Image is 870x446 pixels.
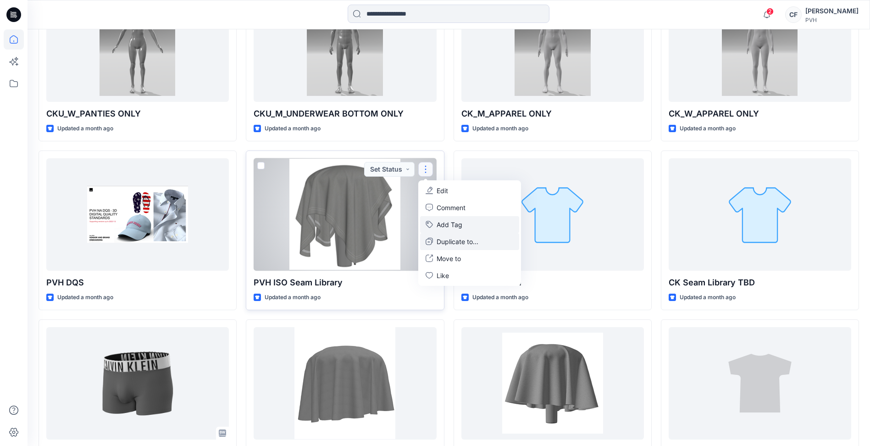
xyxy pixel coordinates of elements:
a: PVH DQS [46,158,229,271]
a: CK SU26 Label [461,158,644,271]
p: CK Seam Library TBD [669,276,851,289]
p: Move to [437,254,461,263]
p: CK SU26 Label [461,276,644,289]
a: DFG Master Fabric library_Feb 07 2018 [254,327,436,440]
p: CK_W_APPAREL ONLY [669,107,851,120]
a: PVH ISO Seam Library [254,158,436,271]
p: Updated a month ago [472,293,528,302]
p: Updated a month ago [265,293,321,302]
p: Updated a month ago [680,124,736,134]
p: Updated a month ago [57,293,113,302]
p: Edit [437,186,448,195]
p: Updated a month ago [680,293,736,302]
a: CK Seam Library TBD [669,158,851,271]
p: Updated a month ago [472,124,528,134]
span: 2 [766,8,774,15]
p: CKU_W_PANTIES ONLY [46,107,229,120]
p: Duplicate to... [437,237,478,246]
p: PVH ISO Seam Library [254,276,436,289]
p: PVH DQS [46,276,229,289]
div: [PERSON_NAME] [805,6,859,17]
a: CKNA Fabric Library [461,327,644,440]
a: Edit [420,182,519,199]
p: CKU_M_UNDERWEAR BOTTOM ONLY [254,107,436,120]
p: Like [437,271,449,280]
a: CKP Fabric Library [669,327,851,440]
p: Comment [437,203,465,212]
div: PVH [805,17,859,23]
p: CK_M_APPAREL ONLY [461,107,644,120]
p: Updated a month ago [265,124,321,134]
div: CF [785,6,802,23]
a: Trunk_Colorways [46,327,229,440]
p: Updated a month ago [57,124,113,134]
button: Add Tag [420,216,519,233]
